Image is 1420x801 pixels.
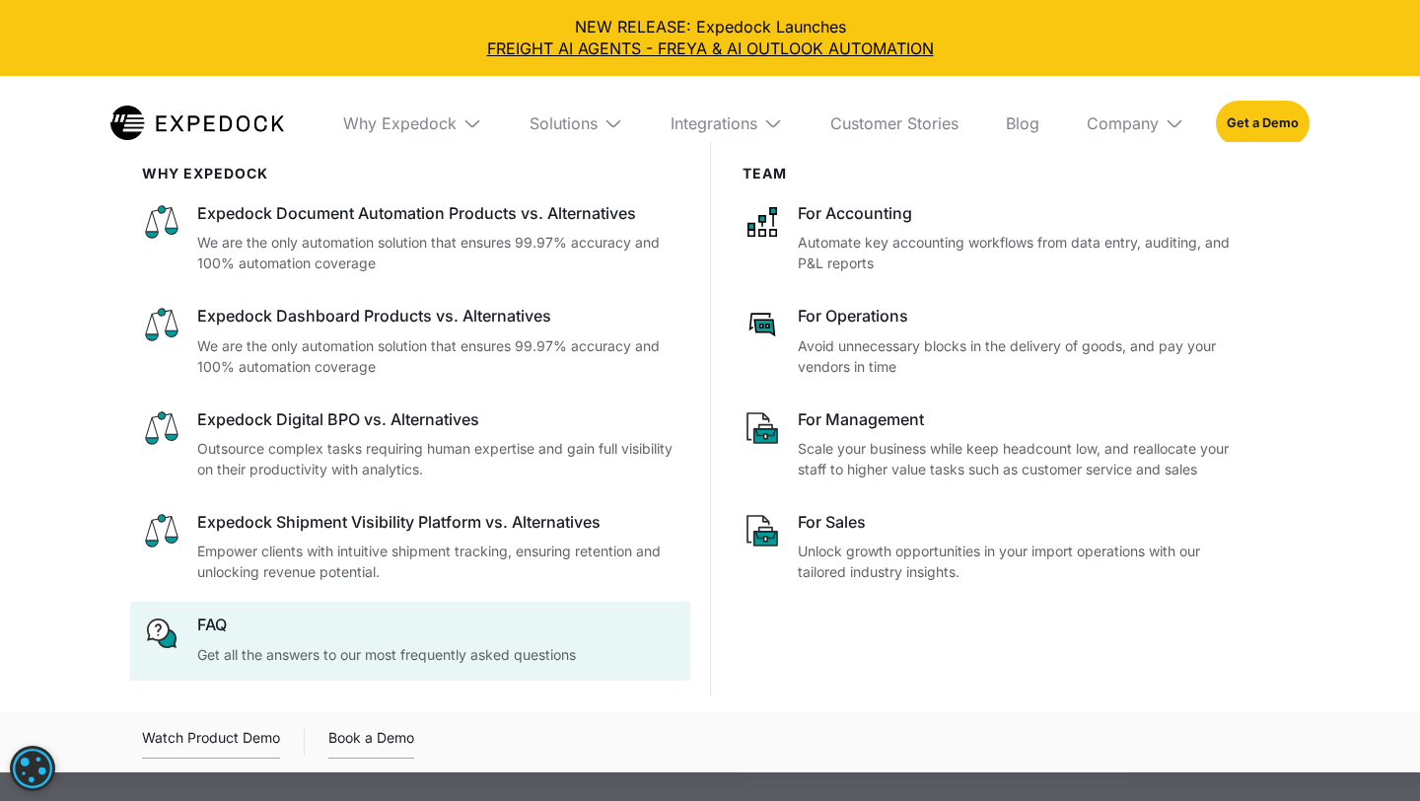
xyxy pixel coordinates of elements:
div: Solutions [530,113,598,133]
div: For Sales [798,511,1246,533]
a: Blog [990,76,1055,171]
div: For Management [798,408,1246,430]
a: For ManagementScale your business while keep headcount low, and reallocate your staff to higher v... [743,408,1246,479]
div: For Operations [798,305,1246,327]
a: For AccountingAutomate key accounting workflows from data entry, auditing, and P&L reports [743,202,1246,273]
p: Scale your business while keep headcount low, and reallocate your staff to higher value tasks suc... [798,438,1246,479]
div: FAQ [197,614,678,635]
div: Expedock Shipment Visibility Platform vs. Alternatives [197,511,678,533]
iframe: Chat Widget [1082,588,1420,801]
a: Book a Demo [328,726,414,759]
p: We are the only automation solution that ensures 99.97% accuracy and 100% automation coverage [197,232,678,273]
p: We are the only automation solution that ensures 99.97% accuracy and 100% automation coverage [197,335,678,377]
a: FAQGet all the answers to our most frequently asked questions [142,614,678,664]
a: For SalesUnlock growth opportunities in your import operations with our tailored industry insights. [743,511,1246,582]
div: Integrations [671,113,757,133]
div: NEW RELEASE: Expedock Launches [16,16,1404,60]
p: Unlock growth opportunities in your import operations with our tailored industry insights. [798,541,1246,582]
div: Company [1087,113,1159,133]
a: Expedock Dashboard Products vs. AlternativesWe are the only automation solution that ensures 99.9... [142,305,678,376]
p: Avoid unnecessary blocks in the delivery of goods, and pay your vendors in time [798,335,1246,377]
p: Automate key accounting workflows from data entry, auditing, and P&L reports [798,232,1246,273]
a: Expedock Digital BPO vs. AlternativesOutsource complex tasks requiring human expertise and gain f... [142,408,678,479]
div: Expedock Document Automation Products vs. Alternatives [197,202,678,224]
p: Empower clients with intuitive shipment tracking, ensuring retention and unlocking revenue potent... [197,541,678,582]
div: Team [743,166,1246,182]
div: Why Expedock [343,113,457,133]
a: Expedock Document Automation Products vs. AlternativesWe are the only automation solution that en... [142,202,678,273]
p: Get all the answers to our most frequently asked questions [197,644,678,665]
a: Get a Demo [1216,101,1310,146]
a: Expedock Shipment Visibility Platform vs. AlternativesEmpower clients with intuitive shipment tra... [142,511,678,582]
div: Expedock Digital BPO vs. Alternatives [197,408,678,430]
div: Integrations [655,76,799,171]
div: Solutions [514,76,639,171]
div: Expedock Dashboard Products vs. Alternatives [197,305,678,327]
div: Watch Product Demo [142,726,280,759]
a: Customer Stories [815,76,974,171]
div: Why Expedock [327,76,498,171]
a: For OperationsAvoid unnecessary blocks in the delivery of goods, and pay your vendors in time [743,305,1246,376]
div: For Accounting [798,202,1246,224]
a: open lightbox [142,726,280,759]
div: Company [1071,76,1200,171]
p: Outsource complex tasks requiring human expertise and gain full visibility on their productivity ... [197,438,678,479]
div: WHy Expedock [142,166,678,182]
a: FREIGHT AI AGENTS - FREYA & AI OUTLOOK AUTOMATION [16,37,1404,59]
